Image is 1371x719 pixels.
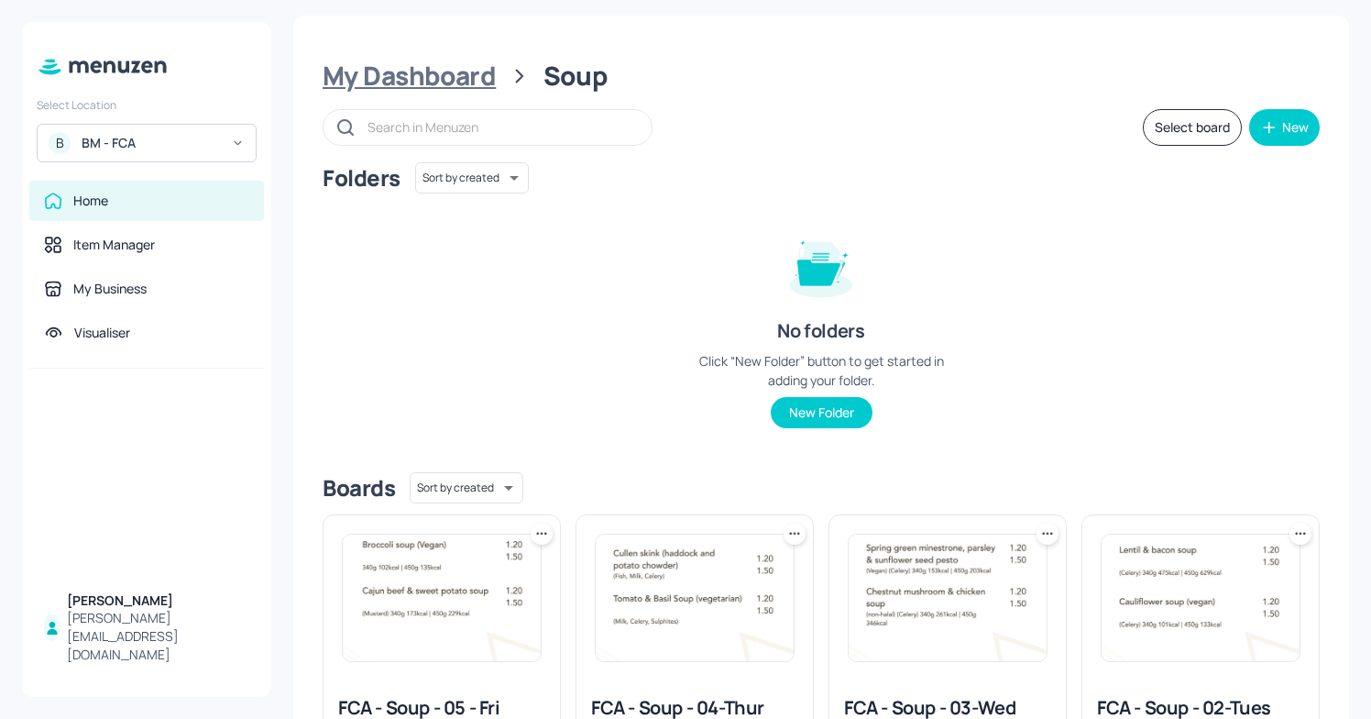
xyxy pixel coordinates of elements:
[73,192,108,210] div: Home
[1249,109,1320,146] button: New
[323,473,395,503] div: Boards
[1143,109,1242,146] button: Select board
[343,535,541,661] img: 2025-08-13-1755084319152qdrx8f92wx.jpeg
[73,236,155,254] div: Item Manager
[67,592,249,610] div: [PERSON_NAME]
[771,397,872,428] button: New Folder
[596,535,794,661] img: 2025-09-18-17581848233575nbh9h5ljvs.jpeg
[67,609,249,664] div: [PERSON_NAME][EMAIL_ADDRESS][DOMAIN_NAME]
[323,163,400,193] div: Folders
[775,219,867,311] img: folder-empty
[73,280,147,298] div: My Business
[1102,535,1300,661] img: 2025-06-17-1750152927549sdmbya60hc.jpeg
[410,470,523,506] div: Sort by created
[684,351,959,390] div: Click “New Folder” button to get started in adding your folder.
[1282,121,1309,134] div: New
[543,60,608,93] div: Soup
[323,60,496,93] div: My Dashboard
[82,134,220,152] div: BM - FCA
[74,324,130,342] div: Visualiser
[37,97,257,113] div: Select Location
[415,160,529,196] div: Sort by created
[49,132,71,154] div: B
[777,318,864,344] div: No folders
[849,535,1047,661] img: 2025-05-06-1746529095574sfwru4qt0xs.jpeg
[367,114,633,140] input: Search in Menuzen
